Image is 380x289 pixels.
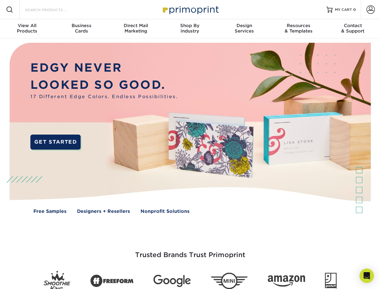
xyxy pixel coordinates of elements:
span: Design [217,23,271,28]
a: GET STARTED [30,135,81,150]
a: Nonprofit Solutions [141,208,190,215]
a: Free Samples [33,208,66,215]
img: Goodwill [325,273,337,289]
iframe: Google Customer Reviews [2,271,51,287]
div: Services [217,23,271,34]
span: Business [54,23,108,28]
a: Contact& Support [326,19,380,39]
span: 0 [353,8,356,12]
p: EDGY NEVER [30,59,178,76]
span: Shop By [163,23,217,28]
a: DesignServices [217,19,271,39]
img: Primoprint [160,3,220,16]
span: Resources [271,23,326,28]
div: & Support [326,23,380,34]
input: SEARCH PRODUCTS..... [24,6,83,13]
a: Shop ByIndustry [163,19,217,39]
span: Contact [326,23,380,28]
h3: Trusted Brands Trust Primoprint [14,237,366,266]
span: MY CART [335,7,352,12]
p: LOOKED SO GOOD. [30,76,178,94]
img: Amazon [268,275,305,287]
div: & Templates [271,23,326,34]
div: Cards [54,23,108,34]
div: Open Intercom Messenger [360,269,374,283]
span: 17 Different Edge Colors. Endless Possibilities. [30,93,178,100]
img: Google [153,275,191,287]
span: Direct Mail [109,23,163,28]
div: Marketing [109,23,163,34]
a: BusinessCards [54,19,108,39]
a: Direct MailMarketing [109,19,163,39]
div: Industry [163,23,217,34]
a: Resources& Templates [271,19,326,39]
a: Designers + Resellers [77,208,130,215]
